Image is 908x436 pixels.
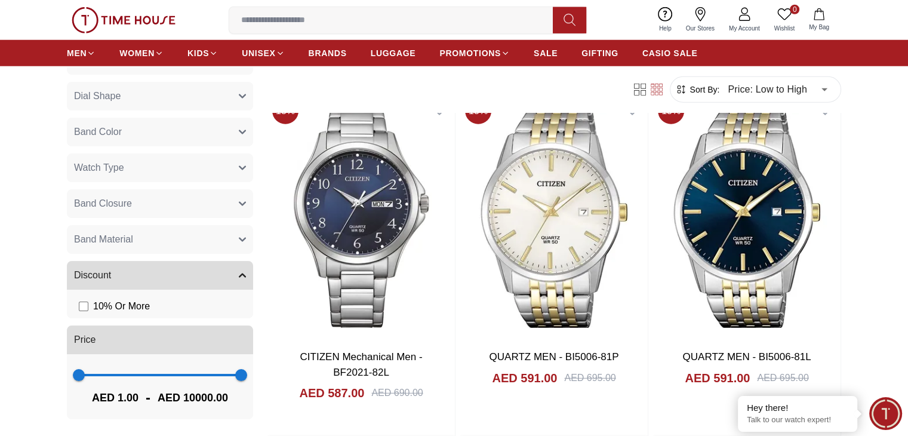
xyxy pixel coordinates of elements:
[654,24,676,33] span: Help
[681,24,719,33] span: Our Stores
[67,153,253,182] button: Watch Type
[187,42,218,64] a: KIDS
[682,351,811,363] a: QUARTZ MEN - BI5006-81L
[564,371,615,385] div: AED 695.00
[460,93,648,340] img: QUARTZ MEN - BI5006-81P
[675,84,719,96] button: Sort By:
[74,196,132,211] span: Band Closure
[757,371,808,385] div: AED 695.00
[74,125,122,139] span: Band Color
[685,370,750,386] h4: AED 591.00
[67,82,253,110] button: Dial Shape
[119,47,155,59] span: WOMEN
[92,389,138,406] span: AED 1.00
[74,333,96,347] span: Price
[653,93,841,340] img: QUARTZ MEN - BI5006-81L
[67,42,96,64] a: MEN
[490,351,619,363] a: QUARTZ MEN - BI5006-81P
[74,161,124,175] span: Watch Type
[747,415,848,425] p: Talk to our watch expert!
[804,23,834,32] span: My Bag
[74,232,133,247] span: Band Material
[652,5,679,35] a: Help
[93,299,150,314] span: 10 % Or More
[802,6,836,34] button: My Bag
[492,370,557,386] h4: AED 591.00
[79,302,88,311] input: 10% Or More
[300,351,423,378] a: CITIZEN Mechanical Men - BF2021-82L
[581,42,618,64] a: GIFTING
[309,47,347,59] span: BRANDS
[581,47,618,59] span: GIFTING
[242,42,284,64] a: UNISEX
[679,5,722,35] a: Our Stores
[187,47,209,59] span: KIDS
[74,268,111,283] span: Discount
[642,47,698,59] span: CASIO SALE
[767,5,802,35] a: 0Wishlist
[72,7,176,33] img: ...
[747,402,848,414] div: Hey there!
[869,397,902,430] div: Chat Widget
[770,24,799,33] span: Wishlist
[67,189,253,218] button: Band Closure
[371,386,423,400] div: AED 690.00
[534,42,558,64] a: SALE
[299,385,364,401] h4: AED 587.00
[138,388,158,407] span: -
[642,42,698,64] a: CASIO SALE
[719,73,836,106] div: Price: Low to High
[724,24,765,33] span: My Account
[74,89,121,103] span: Dial Shape
[439,47,501,59] span: PROMOTIONS
[67,118,253,146] button: Band Color
[242,47,275,59] span: UNISEX
[790,5,799,14] span: 0
[371,47,416,59] span: LUGGAGE
[267,93,455,340] img: CITIZEN Mechanical Men - BF2021-82L
[371,42,416,64] a: LUGGAGE
[158,389,228,406] span: AED 10000.00
[119,42,164,64] a: WOMEN
[67,326,253,354] button: Price
[534,47,558,59] span: SALE
[67,225,253,254] button: Band Material
[67,261,253,290] button: Discount
[687,84,719,96] span: Sort By:
[309,42,347,64] a: BRANDS
[439,42,510,64] a: PROMOTIONS
[67,47,87,59] span: MEN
